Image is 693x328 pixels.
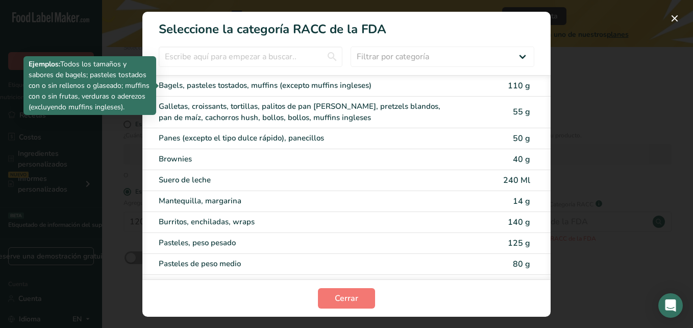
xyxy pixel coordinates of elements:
input: Escribe aquí para empezar a buscar.. [159,46,342,67]
div: Mantequilla, margarina [159,195,449,207]
span: 80 g [513,259,530,270]
span: 40 g [513,154,530,165]
h1: Seleccione la categoría RACC de la FDA [142,12,551,38]
span: 140 g [508,217,530,228]
button: Cerrar [318,288,375,309]
div: Burritos, enchiladas, wraps [159,216,449,228]
span: 50 g [513,133,530,144]
span: 240 Ml [503,175,530,186]
div: Galletas, croissants, tortillas, palitos de pan [PERSON_NAME], pretzels blandos, pan de maíz, cac... [159,101,449,124]
div: Panes (excepto el tipo dulce rápido), panecillos [159,132,449,144]
div: Abra Intercom Messenger [658,293,683,318]
p: Todos los tamaños y sabores de bagels; pasteles tostados con o sin rellenos o glaseado; muffins c... [29,59,151,112]
div: Bagels, pasteles tostados, muffins (excepto muffins ingleses) [159,80,449,91]
span: 110 g [508,80,530,91]
span: 125 g [508,238,530,249]
div: Pasteles de peso medio [159,258,449,270]
div: Brownies [159,153,449,165]
div: Pasteles, peso pesado [159,237,449,249]
span: 14 g [513,196,530,207]
span: 55 g [513,106,530,118]
span: Cerrar [335,292,358,304]
b: Ejemplos: [29,59,60,69]
div: Pasteles ligeros (comida de ángel, gasa o bizcocho sin glaseado ni relleno) [159,279,449,291]
div: Suero de leche [159,174,449,186]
